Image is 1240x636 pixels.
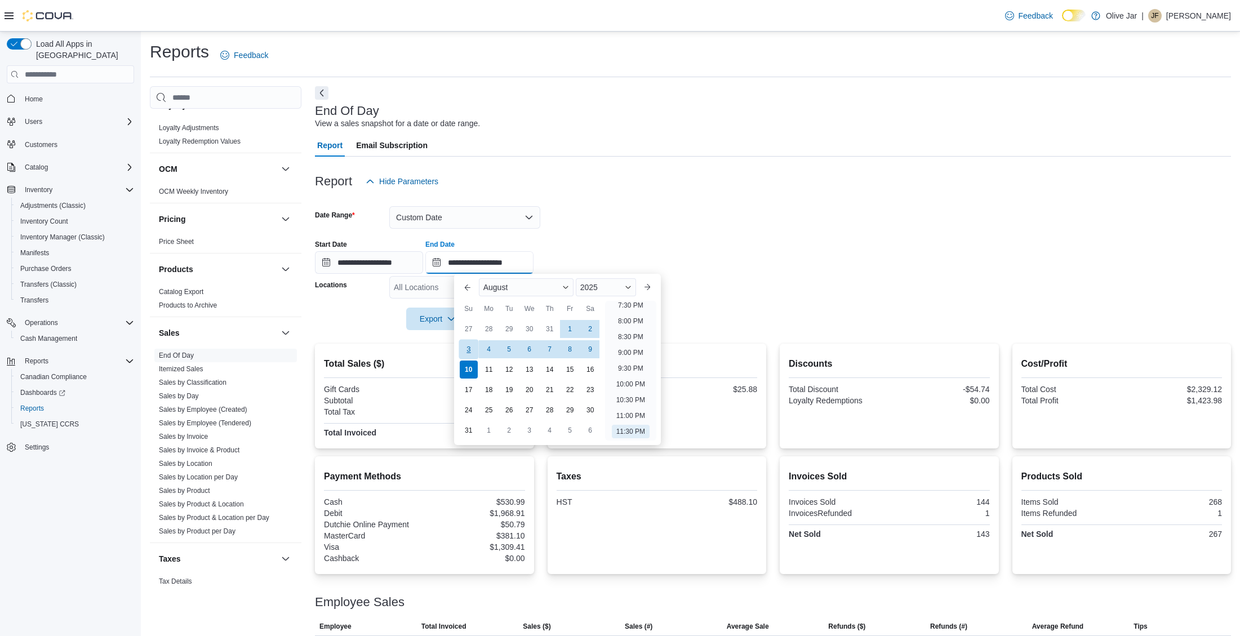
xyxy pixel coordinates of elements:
div: Sales [150,349,301,542]
div: day-22 [561,381,579,399]
div: Products [150,285,301,317]
span: Report [317,134,343,157]
h3: Employee Sales [315,595,405,609]
div: day-5 [500,340,518,358]
input: Dark Mode [1062,10,1086,21]
span: Sales by Location per Day [159,473,238,482]
div: day-3 [521,421,539,439]
button: Taxes [159,553,277,564]
div: $3,753.10 [426,396,525,405]
div: Jonathan Ferdman [1148,9,1162,23]
div: day-6 [581,421,599,439]
strong: Net Sold [1021,530,1054,539]
h3: Report [315,175,352,188]
span: Inventory Manager (Classic) [16,230,134,244]
a: Itemized Sales [159,365,203,373]
span: Operations [20,316,134,330]
a: Sales by Location per Day [159,473,238,481]
div: $50.79 [426,520,525,529]
li: 11:00 PM [612,409,650,422]
div: Cash [324,497,422,506]
a: Sales by Invoice & Product [159,446,239,454]
span: Sales by Invoice & Product [159,446,239,455]
button: Reports [11,401,139,416]
a: Feedback [1001,5,1057,27]
span: Sales by Classification [159,378,226,387]
span: Sales by Invoice [159,432,208,441]
a: Dashboards [16,386,70,399]
span: Reports [20,354,134,368]
span: Reports [16,402,134,415]
button: Canadian Compliance [11,369,139,385]
div: $2,329.12 [1124,385,1222,394]
span: Inventory [20,183,134,197]
div: day-23 [581,381,599,399]
span: Catalog [20,161,134,174]
h2: Taxes [557,470,758,483]
span: Export [413,308,463,330]
div: $1,968.91 [426,509,525,518]
div: day-11 [480,361,498,379]
span: Feedback [1019,10,1053,21]
div: Loyalty Redemptions [789,396,887,405]
label: Locations [315,281,347,290]
span: Catalog Export [159,287,203,296]
h3: Taxes [159,553,181,564]
a: Sales by Classification [159,379,226,386]
div: $0.00 [891,396,989,405]
div: day-16 [581,361,599,379]
h2: Discounts [789,357,989,371]
button: Transfers (Classic) [11,277,139,292]
span: Canadian Compliance [16,370,134,384]
div: 144 [891,497,989,506]
div: Total Profit [1021,396,1119,405]
span: Sales by Product & Location [159,500,244,509]
span: Feedback [234,50,268,61]
button: OCM [279,162,292,176]
button: Operations [2,315,139,331]
div: day-29 [500,320,518,338]
h2: Invoices Sold [789,470,989,483]
div: InvoicesRefunded [789,509,887,518]
li: 7:30 PM [614,299,648,312]
div: day-2 [581,320,599,338]
h2: Products Sold [1021,470,1223,483]
div: August, 2025 [459,319,601,441]
div: day-29 [561,401,579,419]
a: Customers [20,138,62,152]
div: $0.00 [426,554,525,563]
li: 8:00 PM [614,314,648,328]
span: Purchase Orders [16,262,134,275]
a: Price Sheet [159,238,194,246]
li: 11:30 PM [612,425,650,438]
div: Gift Cards [324,385,422,394]
a: Products to Archive [159,301,217,309]
strong: Net Sold [789,530,821,539]
div: day-27 [460,320,478,338]
div: day-1 [480,421,498,439]
label: Start Date [315,240,347,249]
h3: Products [159,264,193,275]
button: Products [159,264,277,275]
span: Canadian Compliance [20,372,87,381]
strong: Total Invoiced [324,428,376,437]
button: Adjustments (Classic) [11,198,139,214]
span: Settings [25,443,49,452]
a: Dashboards [11,385,139,401]
span: Adjustments (Classic) [16,199,134,212]
button: Sales [279,326,292,340]
div: day-13 [521,361,539,379]
a: Sales by Employee (Created) [159,406,247,413]
a: Sales by Product & Location [159,500,244,508]
div: $1,423.98 [1124,396,1222,405]
span: Settings [20,440,134,454]
div: Button. Open the year selector. 2025 is currently selected. [576,278,636,296]
ul: Time [605,301,656,441]
button: Pricing [159,214,277,225]
div: Invoices Sold [789,497,887,506]
span: Inventory Count [16,215,134,228]
button: Custom Date [389,206,540,229]
button: Reports [2,353,139,369]
span: Refunds ($) [828,622,865,631]
span: Customers [20,137,134,152]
